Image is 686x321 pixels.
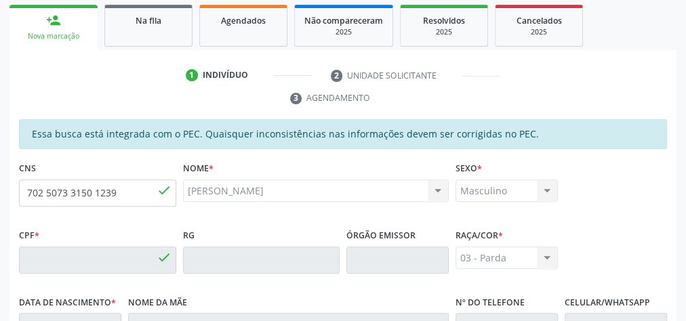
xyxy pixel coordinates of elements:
span: done [157,183,171,198]
span: Agendados [221,15,266,26]
label: Órgão emissor [346,226,416,247]
label: Sexo [456,158,482,179]
span: Cancelados [517,15,562,26]
div: 2025 [304,27,383,37]
label: Raça/cor [456,226,503,247]
label: Nº do Telefone [456,293,525,314]
span: Não compareceram [304,15,383,26]
label: CNS [19,158,36,179]
label: RG [183,226,195,247]
span: done [157,250,171,265]
label: Nome [183,158,214,179]
div: 1 [186,69,198,81]
div: person_add [46,13,61,28]
div: 2025 [505,27,573,37]
div: Indivíduo [203,69,248,81]
div: Nova marcação [19,31,88,41]
label: Celular/WhatsApp [565,293,650,314]
span: Na fila [136,15,161,26]
div: Essa busca está integrada com o PEC. Quaisquer inconsistências nas informações devem ser corrigid... [19,119,667,149]
span: Resolvidos [423,15,465,26]
div: 2025 [410,27,478,37]
label: Nome da mãe [128,293,187,314]
label: CPF [19,226,39,247]
label: Data de nascimento [19,293,116,314]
